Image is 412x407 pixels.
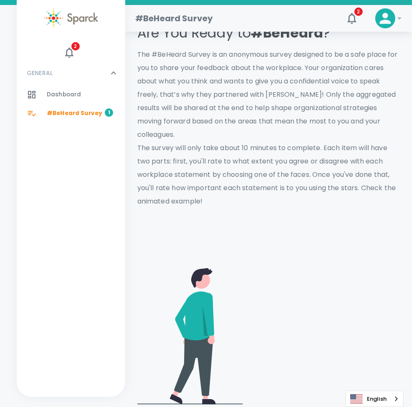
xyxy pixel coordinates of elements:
[137,25,400,41] p: Are You Ready to ?
[17,8,125,28] a: Sparck logo
[47,90,81,99] span: Dashboard
[135,12,213,25] h1: #BeHeard Survey
[346,391,404,407] aside: Language selected: English
[17,85,125,126] div: GENERAL
[17,104,125,123] a: #BeHeard Survey1
[137,48,400,208] p: The #BeHeard Survey is an anonymous survey designed to be a safe place for you to share your feed...
[342,8,362,28] button: 2
[251,23,323,42] span: #BeHeard
[47,109,102,118] span: #BeHeard Survey
[61,45,77,60] button: 2
[17,60,125,85] div: GENERAL
[44,8,98,28] img: Sparck logo
[71,42,80,50] span: 2
[346,391,404,407] div: Language
[105,108,113,117] span: 1
[17,85,125,104] a: Dashboard
[27,69,53,77] p: GENERAL
[346,391,403,407] a: English
[354,8,363,16] span: 2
